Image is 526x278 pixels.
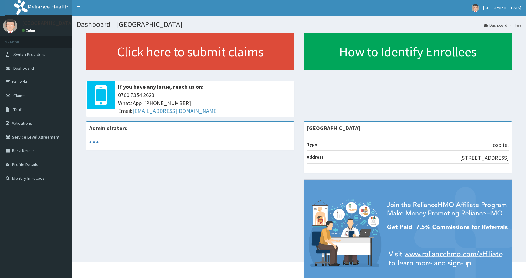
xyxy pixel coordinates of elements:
a: [EMAIL_ADDRESS][DOMAIN_NAME] [132,107,219,114]
span: [GEOGRAPHIC_DATA] [483,5,521,11]
svg: audio-loading [89,138,99,147]
strong: [GEOGRAPHIC_DATA] [307,124,360,132]
a: Dashboard [484,23,507,28]
span: 0700 7354 2623 WhatsApp: [PHONE_NUMBER] Email: [118,91,291,115]
img: User Image [3,19,17,33]
a: Click here to submit claims [86,33,294,70]
h1: Dashboard - [GEOGRAPHIC_DATA] [77,20,521,28]
span: Switch Providers [13,52,45,57]
b: Address [307,154,324,160]
p: Hospital [489,141,509,149]
p: [STREET_ADDRESS] [460,154,509,162]
span: Dashboard [13,65,34,71]
b: If you have any issue, reach us on: [118,83,204,90]
span: Tariffs [13,107,25,112]
p: [GEOGRAPHIC_DATA] [22,20,74,26]
li: Here [508,23,521,28]
b: Administrators [89,124,127,132]
span: Claims [13,93,26,99]
a: How to Identify Enrollees [304,33,512,70]
b: Type [307,141,317,147]
a: Online [22,28,37,33]
img: User Image [472,4,479,12]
